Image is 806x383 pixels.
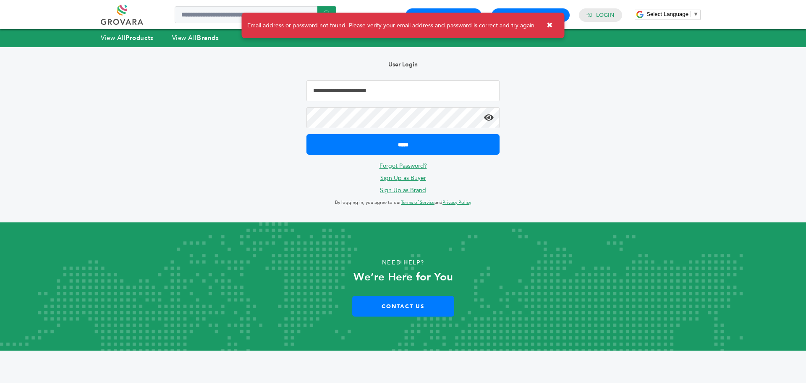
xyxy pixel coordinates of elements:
[247,21,536,30] span: Email address or password not found. Please verify your email address and password is correct and...
[352,296,454,317] a: Contact Us
[442,199,471,206] a: Privacy Policy
[388,61,418,69] b: User Login
[596,11,615,19] a: Login
[499,11,562,19] a: Brand Registration
[646,11,688,17] span: Select Language
[126,34,153,42] strong: Products
[172,34,219,42] a: View AllBrands
[540,17,559,34] button: ✖
[380,186,426,194] a: Sign Up as Brand
[380,174,426,182] a: Sign Up as Buyer
[693,11,699,17] span: ▼
[401,199,434,206] a: Terms of Service
[306,107,500,128] input: Password
[197,34,219,42] strong: Brands
[40,256,766,269] p: Need Help?
[353,269,453,285] strong: We’re Here for You
[306,198,500,208] p: By logging in, you agree to our and
[306,80,500,101] input: Email Address
[175,6,336,23] input: Search a product or brand...
[646,11,699,17] a: Select Language​
[101,34,154,42] a: View AllProducts
[379,162,427,170] a: Forgot Password?
[413,11,474,19] a: Buyer Registration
